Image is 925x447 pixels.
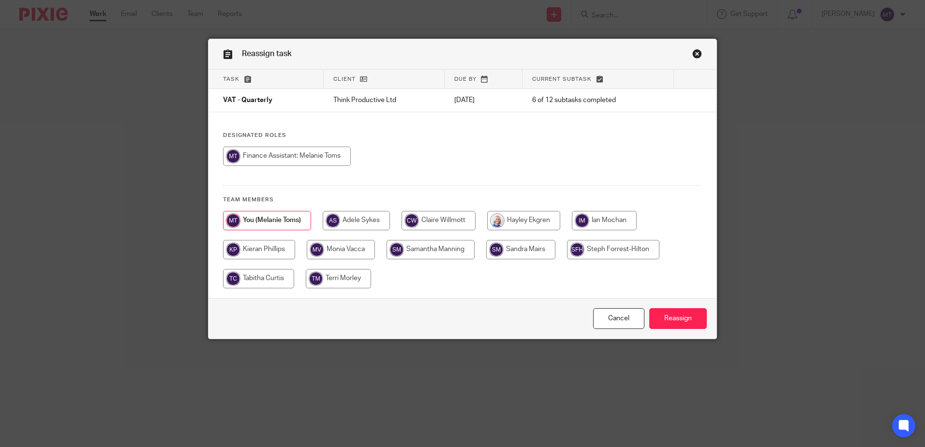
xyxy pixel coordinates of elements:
[333,76,356,82] span: Client
[333,95,435,105] p: Think Productive Ltd
[223,97,272,104] span: VAT - Quarterly
[223,76,239,82] span: Task
[692,49,702,62] a: Close this dialog window
[454,95,513,105] p: [DATE]
[522,89,674,112] td: 6 of 12 subtasks completed
[532,76,592,82] span: Current subtask
[649,308,707,329] input: Reassign
[223,132,702,139] h4: Designated Roles
[454,76,477,82] span: Due by
[223,196,702,204] h4: Team members
[242,50,292,58] span: Reassign task
[593,308,644,329] a: Close this dialog window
